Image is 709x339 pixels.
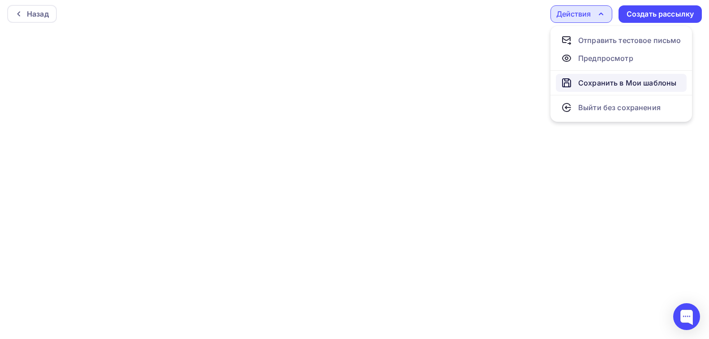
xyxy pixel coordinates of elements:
[27,9,49,19] div: Назад
[578,77,676,88] div: Сохранить в Мои шаблоны
[627,9,694,19] div: Создать рассылку
[550,5,612,23] button: Действия
[578,53,633,64] div: Предпросмотр
[578,35,681,46] div: Отправить тестовое письмо
[556,9,591,19] div: Действия
[578,102,661,113] div: Выйти без сохранения
[550,26,692,122] ul: Действия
